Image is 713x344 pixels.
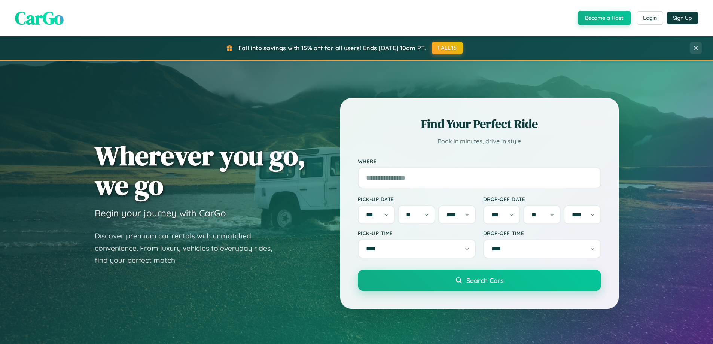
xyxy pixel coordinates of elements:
label: Drop-off Date [483,196,601,202]
span: Search Cars [466,276,503,284]
label: Where [358,158,601,164]
label: Pick-up Time [358,230,476,236]
p: Discover premium car rentals with unmatched convenience. From luxury vehicles to everyday rides, ... [95,230,282,267]
label: Drop-off Time [483,230,601,236]
h2: Find Your Perfect Ride [358,116,601,132]
button: Become a Host [578,11,631,25]
button: FALL15 [432,42,463,54]
button: Login [637,11,663,25]
button: Sign Up [667,12,698,24]
p: Book in minutes, drive in style [358,136,601,147]
span: CarGo [15,6,64,30]
h1: Wherever you go, we go [95,141,306,200]
h3: Begin your journey with CarGo [95,207,226,219]
label: Pick-up Date [358,196,476,202]
button: Search Cars [358,270,601,291]
span: Fall into savings with 15% off for all users! Ends [DATE] 10am PT. [238,44,426,52]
